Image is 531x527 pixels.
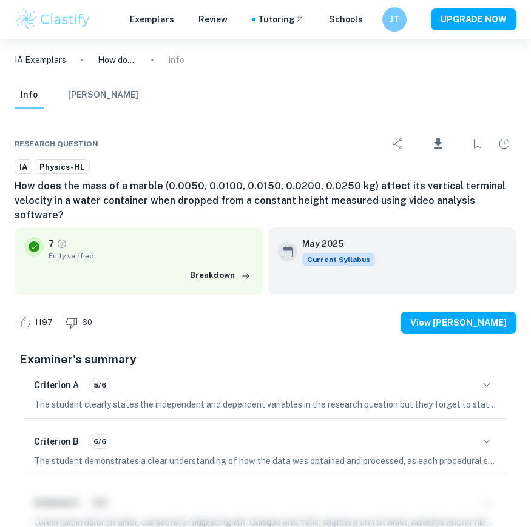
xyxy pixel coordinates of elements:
span: 6/6 [89,436,110,447]
span: Physics-HL [35,161,89,173]
div: This exemplar is based on the current syllabus. Feel free to refer to it for inspiration/ideas wh... [302,253,375,266]
p: The student demonstrates a clear understanding of how the data was obtained and processed, as eac... [34,454,497,468]
button: View [PERSON_NAME] [401,312,516,334]
div: Bookmark [465,132,490,156]
a: Schools [329,13,363,26]
a: IA [15,159,32,175]
p: The student clearly states the independent and dependent variables in the research question but t... [34,398,497,411]
h5: Examiner's summary [19,351,512,368]
span: 60 [75,317,99,329]
div: Report issue [492,132,516,156]
span: Fully verified [49,250,254,261]
span: Research question [15,138,98,149]
span: 1197 [28,317,59,329]
span: IA [15,161,32,173]
div: Dislike [62,313,99,332]
p: Exemplars [130,13,174,26]
p: 7 [49,237,54,250]
button: [PERSON_NAME] [68,82,138,109]
h6: JT [388,13,402,26]
img: Clastify logo [15,7,92,32]
p: Info [168,53,184,67]
h6: Criterion B [34,435,79,448]
a: Tutoring [258,13,305,26]
h6: May 2025 [302,237,365,250]
p: How does the mass of a marble (0.0050, 0.0100, 0.0150, 0.0200, 0.0250 kg) affect its vertical ter... [98,53,137,67]
div: Like [15,313,59,332]
p: Review [198,13,228,26]
button: JT [382,7,407,32]
span: 5/6 [89,380,110,391]
button: Breakdown [187,266,254,284]
button: UPGRADE NOW [431,8,516,30]
div: Download [413,128,463,159]
a: Grade fully verified [56,238,67,249]
div: Share [386,132,410,156]
h6: How does the mass of a marble (0.0050, 0.0100, 0.0150, 0.0200, 0.0250 kg) affect its vertical ter... [15,179,516,223]
button: Info [15,82,44,109]
h6: Criterion A [34,378,79,392]
a: IA Exemplars [15,53,66,67]
span: Current Syllabus [302,253,375,266]
a: Physics-HL [35,159,90,175]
